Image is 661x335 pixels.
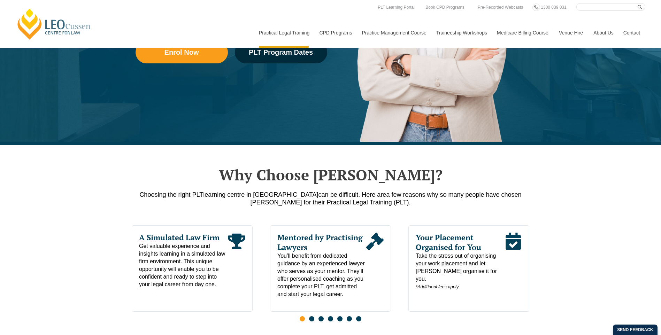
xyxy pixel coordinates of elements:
em: *Additional fees apply. [416,284,460,289]
a: Book CPD Programs [424,3,466,11]
div: 3 / 7 [408,225,529,312]
div: 1 / 7 [132,225,253,312]
span: You’ll benefit from dedicated guidance by an experienced lawyer who serves as your mentor. They’l... [277,252,366,298]
a: Contact [618,18,645,48]
span: Go to slide 7 [356,316,361,321]
span: Go to slide 5 [337,316,343,321]
a: Venue Hire [554,18,588,48]
span: 1300 039 031 [541,5,566,10]
span: learning centre in [GEOGRAPHIC_DATA] [203,191,318,198]
span: Enrol Now [164,49,199,56]
span: Go to slide 6 [347,316,352,321]
a: Traineeship Workshops [431,18,492,48]
a: 1300 039 031 [539,3,568,11]
a: About Us [588,18,618,48]
a: PLT Program Dates [235,41,327,63]
span: Your Placement Organised for You [416,233,505,252]
span: Go to slide 3 [318,316,324,321]
a: Medicare Billing Course [492,18,554,48]
iframe: LiveChat chat widget [504,156,644,318]
a: Enrol Now [136,41,228,63]
div: 2 / 7 [270,225,391,312]
a: [PERSON_NAME] Centre for Law [16,8,93,40]
span: Choosing the right PLT [139,191,203,198]
span: Take the stress out of organising your work placement and let [PERSON_NAME] organise it for you. [416,252,505,291]
span: Go to slide 4 [328,316,333,321]
span: can be difficult. Here are [318,191,386,198]
a: Practice Management Course [357,18,431,48]
a: PLT Learning Portal [376,3,416,11]
p: a few reasons why so many people have chosen [PERSON_NAME] for their Practical Legal Training (PLT). [132,191,529,206]
div: Read More [366,233,384,298]
span: Go to slide 2 [309,316,314,321]
a: Pre-Recorded Webcasts [476,3,525,11]
a: Practical Legal Training [254,18,314,48]
span: A Simulated Law Firm [139,233,228,242]
span: PLT Program Dates [249,49,313,56]
div: Slides [132,225,529,326]
div: Read More [228,233,245,288]
span: Mentored by Practising Lawyers [277,233,366,252]
span: Go to slide 1 [300,316,305,321]
a: CPD Programs [314,18,356,48]
h2: Why Choose [PERSON_NAME]? [132,166,529,184]
span: Get valuable experience and insights learning in a simulated law firm environment. This unique op... [139,242,228,288]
